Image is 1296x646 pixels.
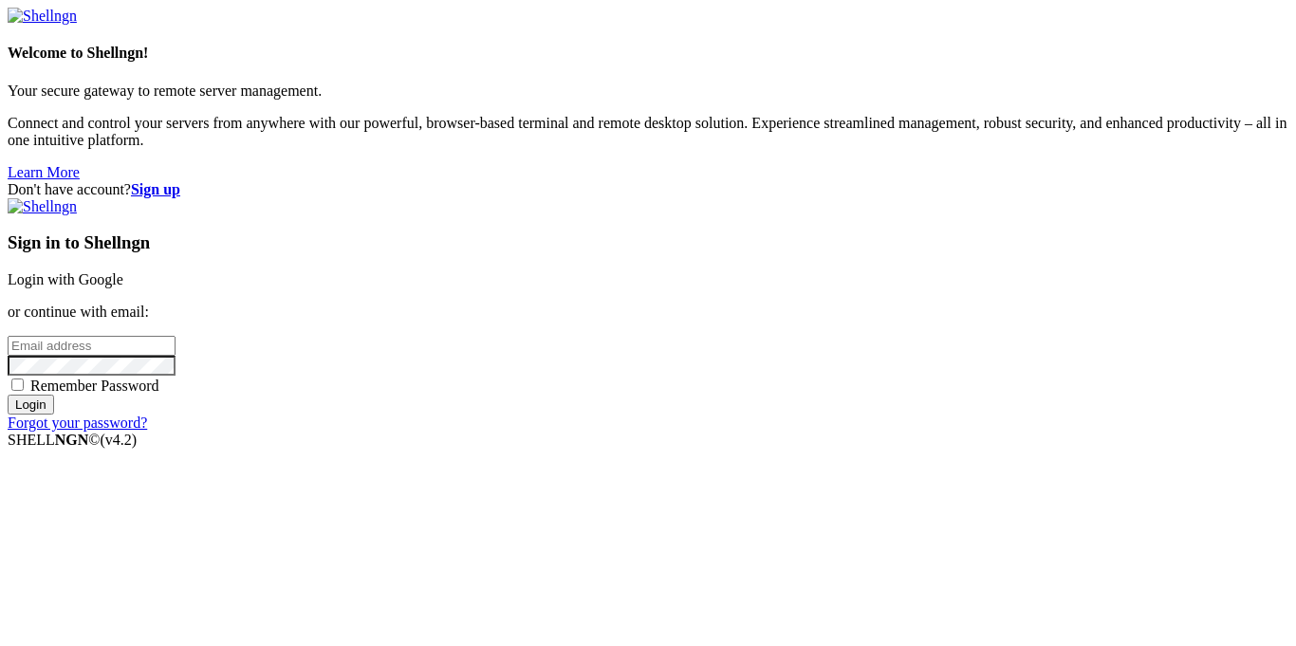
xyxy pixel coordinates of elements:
[8,45,1288,62] h4: Welcome to Shellngn!
[8,232,1288,253] h3: Sign in to Shellngn
[8,395,54,415] input: Login
[8,115,1288,149] p: Connect and control your servers from anywhere with our powerful, browser-based terminal and remo...
[8,83,1288,100] p: Your secure gateway to remote server management.
[131,181,180,197] a: Sign up
[30,378,159,394] span: Remember Password
[8,415,147,431] a: Forgot your password?
[55,432,89,448] b: NGN
[8,8,77,25] img: Shellngn
[8,304,1288,321] p: or continue with email:
[8,336,176,356] input: Email address
[11,378,24,391] input: Remember Password
[8,432,137,448] span: SHELL ©
[8,181,1288,198] div: Don't have account?
[8,271,123,287] a: Login with Google
[101,432,138,448] span: 4.2.0
[8,164,80,180] a: Learn More
[8,198,77,215] img: Shellngn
